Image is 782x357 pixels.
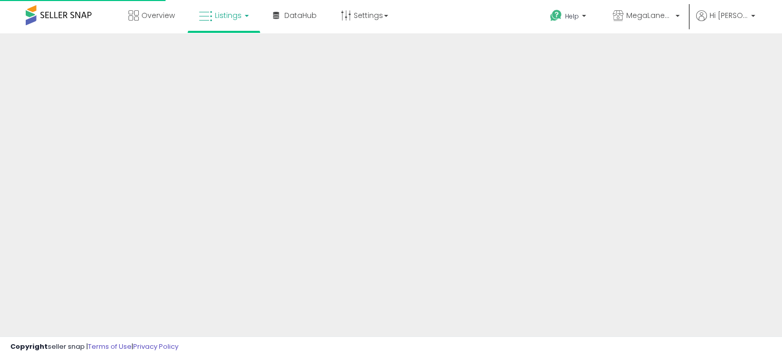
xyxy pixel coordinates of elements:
div: seller snap | | [10,342,178,352]
span: MegaLanes Distribution [626,10,672,21]
a: Hi [PERSON_NAME] [696,10,755,33]
span: DataHub [284,10,317,21]
span: Overview [141,10,175,21]
strong: Copyright [10,342,48,351]
span: Help [565,12,579,21]
span: Listings [215,10,242,21]
a: Help [542,2,596,33]
span: Hi [PERSON_NAME] [710,10,748,21]
a: Terms of Use [88,342,132,351]
a: Privacy Policy [133,342,178,351]
i: Get Help [550,9,562,22]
